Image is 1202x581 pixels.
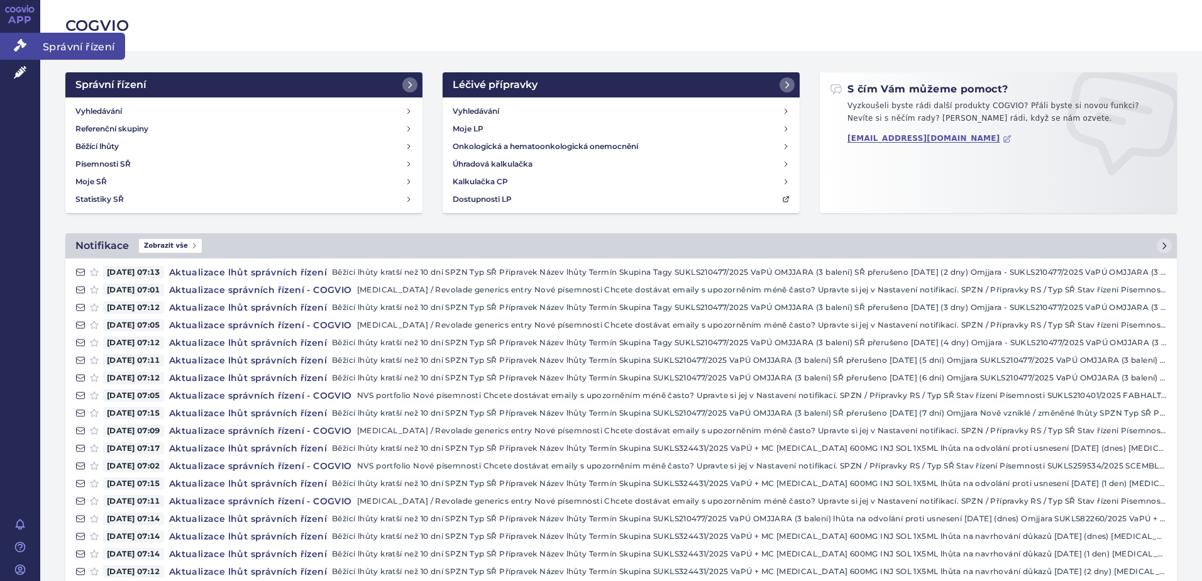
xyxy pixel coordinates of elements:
h4: Kalkulačka CP [453,175,508,188]
span: [DATE] 07:12 [103,372,164,384]
h4: Aktualizace správních řízení - COGVIO [164,319,357,331]
span: Zobrazit vše [139,239,202,253]
a: Vyhledávání [70,102,417,120]
a: Běžící lhůty [70,138,417,155]
h4: Aktualizace lhůt správních řízení [164,512,332,525]
a: Kalkulačka CP [448,173,795,191]
a: Dostupnosti LP [448,191,795,208]
h4: Aktualizace správních řízení - COGVIO [164,284,357,296]
h4: Aktualizace správních řízení - COGVIO [164,389,357,402]
h4: Aktualizace správních řízení - COGVIO [164,495,357,507]
h4: Referenční skupiny [75,123,148,135]
span: [DATE] 07:12 [103,565,164,578]
h4: Aktualizace lhůt správních řízení [164,477,332,490]
span: [DATE] 07:05 [103,319,164,331]
span: [DATE] 07:02 [103,460,164,472]
h4: Aktualizace lhůt správních řízení [164,548,332,560]
h4: Písemnosti SŘ [75,158,131,170]
p: Běžící lhůty kratší než 10 dní SPZN Typ SŘ Přípravek Název lhůty Termín Skupina Tagy SUKLS210477/... [332,266,1167,279]
p: Běžící lhůty kratší než 10 dní SPZN Typ SŘ Přípravek Název lhůty Termín Skupina SUKLS210477/2025 ... [332,372,1167,384]
p: Běžící lhůty kratší než 10 dní SPZN Typ SŘ Přípravek Název lhůty Termín Skupina SUKLS210477/2025 ... [332,407,1167,419]
span: [DATE] 07:12 [103,336,164,349]
h4: Vyhledávání [453,105,499,118]
p: Běžící lhůty kratší než 10 dní SPZN Typ SŘ Přípravek Název lhůty Termín Skupina Tagy SUKLS210477/... [332,336,1167,349]
a: Vyhledávání [448,102,795,120]
h4: Onkologická a hematoonkologická onemocnění [453,140,638,153]
h4: Aktualizace lhůt správních řízení [164,407,332,419]
h4: Aktualizace lhůt správních řízení [164,354,332,367]
a: Moje SŘ [70,173,417,191]
span: [DATE] 07:14 [103,548,164,560]
p: Běžící lhůty kratší než 10 dní SPZN Typ SŘ Přípravek Název lhůty Termín Skupina SUKLS324431/2025 ... [332,530,1167,543]
span: [DATE] 07:01 [103,284,164,296]
h4: Statistiky SŘ [75,193,124,206]
p: [MEDICAL_DATA] / Revolade generics entry Nové písemnosti Chcete dostávat emaily s upozorněním mén... [357,424,1167,437]
a: NotifikaceZobrazit vše [65,233,1177,258]
span: [DATE] 07:15 [103,477,164,490]
a: Moje LP [448,120,795,138]
h4: Dostupnosti LP [453,193,512,206]
h4: Aktualizace lhůt správních řízení [164,336,332,349]
p: Běžící lhůty kratší než 10 dní SPZN Typ SŘ Přípravek Název lhůty Termín Skupina SUKLS324431/2025 ... [332,442,1167,455]
h4: Vyhledávání [75,105,122,118]
p: Vyzkoušeli byste rádi další produkty COGVIO? Přáli byste si novou funkci? Nevíte si s něčím rady?... [830,100,1167,130]
p: [MEDICAL_DATA] / Revolade generics entry Nové písemnosti Chcete dostávat emaily s upozorněním mén... [357,495,1167,507]
h4: Aktualizace správních řízení - COGVIO [164,460,357,472]
span: [DATE] 07:15 [103,407,164,419]
h4: Aktualizace lhůt správních řízení [164,266,332,279]
p: Běžící lhůty kratší než 10 dní SPZN Typ SŘ Přípravek Název lhůty Termín Skupina SUKLS324431/2025 ... [332,548,1167,560]
p: NVS portfolio Nové písemnosti Chcete dostávat emaily s upozorněním méně často? Upravte si jej v N... [357,389,1167,402]
p: Běžící lhůty kratší než 10 dní SPZN Typ SŘ Přípravek Název lhůty Termín Skupina SUKLS324431/2025 ... [332,565,1167,578]
h2: COGVIO [65,15,1177,36]
span: [DATE] 07:13 [103,266,164,279]
a: Statistiky SŘ [70,191,417,208]
h2: Notifikace [75,238,129,253]
span: [DATE] 07:17 [103,442,164,455]
h4: Aktualizace správních řízení - COGVIO [164,424,357,437]
p: NVS portfolio Nové písemnosti Chcete dostávat emaily s upozorněním méně často? Upravte si jej v N... [357,460,1167,472]
h2: S čím Vám můžeme pomoct? [830,82,1008,96]
a: Léčivé přípravky [443,72,800,97]
span: [DATE] 07:14 [103,530,164,543]
span: [DATE] 07:12 [103,301,164,314]
p: Běžící lhůty kratší než 10 dní SPZN Typ SŘ Přípravek Název lhůty Termín Skupina Tagy SUKLS210477/... [332,301,1167,314]
h2: Správní řízení [75,77,146,92]
h4: Aktualizace lhůt správních řízení [164,530,332,543]
p: [MEDICAL_DATA] / Revolade generics entry Nové písemnosti Chcete dostávat emaily s upozorněním mén... [357,284,1167,296]
p: [MEDICAL_DATA] / Revolade generics entry Nové písemnosti Chcete dostávat emaily s upozorněním mén... [357,319,1167,331]
span: [DATE] 07:14 [103,512,164,525]
a: Referenční skupiny [70,120,417,138]
a: Správní řízení [65,72,422,97]
h4: Moje LP [453,123,483,135]
span: [DATE] 07:11 [103,354,164,367]
p: Běžící lhůty kratší než 10 dní SPZN Typ SŘ Přípravek Název lhůty Termín Skupina SUKLS210477/2025 ... [332,512,1167,525]
h4: Moje SŘ [75,175,107,188]
span: [DATE] 07:11 [103,495,164,507]
h4: Aktualizace lhůt správních řízení [164,301,332,314]
span: [DATE] 07:09 [103,424,164,437]
p: Běžící lhůty kratší než 10 dní SPZN Typ SŘ Přípravek Název lhůty Termín Skupina SUKLS210477/2025 ... [332,354,1167,367]
h4: Aktualizace lhůt správních řízení [164,442,332,455]
h4: Běžící lhůty [75,140,119,153]
h4: Aktualizace lhůt správních řízení [164,565,332,578]
h4: Aktualizace lhůt správních řízení [164,372,332,384]
h2: Léčivé přípravky [453,77,538,92]
a: [EMAIL_ADDRESS][DOMAIN_NAME] [847,134,1012,143]
a: Písemnosti SŘ [70,155,417,173]
p: Běžící lhůty kratší než 10 dní SPZN Typ SŘ Přípravek Název lhůty Termín Skupina SUKLS324431/2025 ... [332,477,1167,490]
span: [DATE] 07:05 [103,389,164,402]
h4: Úhradová kalkulačka [453,158,532,170]
span: Správní řízení [40,33,125,59]
a: Onkologická a hematoonkologická onemocnění [448,138,795,155]
a: Úhradová kalkulačka [448,155,795,173]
